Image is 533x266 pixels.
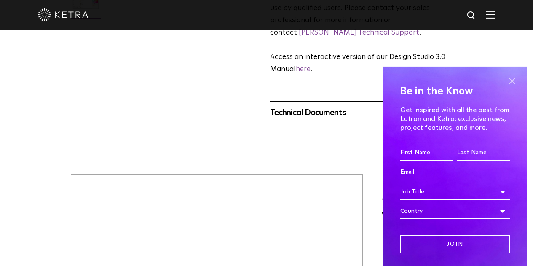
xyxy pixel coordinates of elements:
[382,187,450,227] div: More Videos
[466,11,477,21] img: search icon
[400,145,453,161] input: First Name
[400,83,510,99] h4: Be in the Know
[486,11,495,19] img: Hamburger%20Nav.svg
[270,51,462,76] p: Access an interactive version of our Design Studio 3.0 Manual .
[38,8,88,21] img: ketra-logo-2019-white
[400,106,510,132] p: Get inspired with all the best from Lutron and Ketra: exclusive news, project features, and more.
[457,145,510,161] input: Last Name
[270,106,462,119] div: Technical Documents
[296,66,311,73] a: here
[400,235,510,253] input: Join
[400,184,510,200] div: Job Title
[299,29,419,36] a: [PERSON_NAME] Technical Support
[400,203,510,219] div: Country
[400,164,510,180] input: Email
